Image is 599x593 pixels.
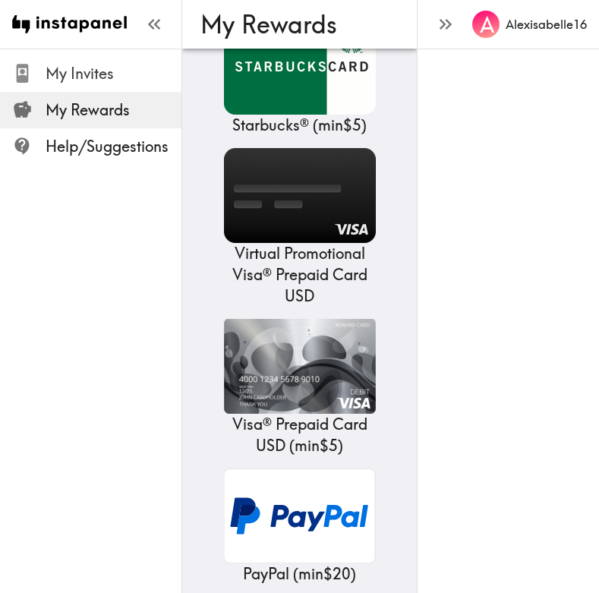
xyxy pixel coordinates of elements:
a: Visa® Prepaid Card USDVisa® Prepaid Card USD (min$5) [224,319,376,456]
p: Starbucks® ( min $5 ) [224,115,376,136]
h6: Alexisabelle16 [506,16,587,33]
span: My Rewards [46,99,181,121]
a: Virtual Promotional Visa® Prepaid Card USDVirtual Promotional Visa® Prepaid Card USD [224,148,376,307]
span: A [480,11,494,38]
p: PayPal ( min $20 ) [224,563,376,585]
img: Starbucks® [224,20,376,115]
p: Visa® Prepaid Card USD ( min $5 ) [224,414,376,456]
img: Visa® Prepaid Card USD [224,319,376,414]
a: PayPalPayPal (min$20) [224,468,376,585]
img: PayPal [224,468,376,563]
img: Virtual Promotional Visa® Prepaid Card USD [224,148,376,243]
h3: My Rewards [200,10,386,39]
a: Starbucks®Starbucks® (min$5) [224,20,376,136]
span: My Invites [46,63,181,84]
p: Virtual Promotional Visa® Prepaid Card USD [224,243,376,307]
span: Help/Suggestions [46,136,181,157]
